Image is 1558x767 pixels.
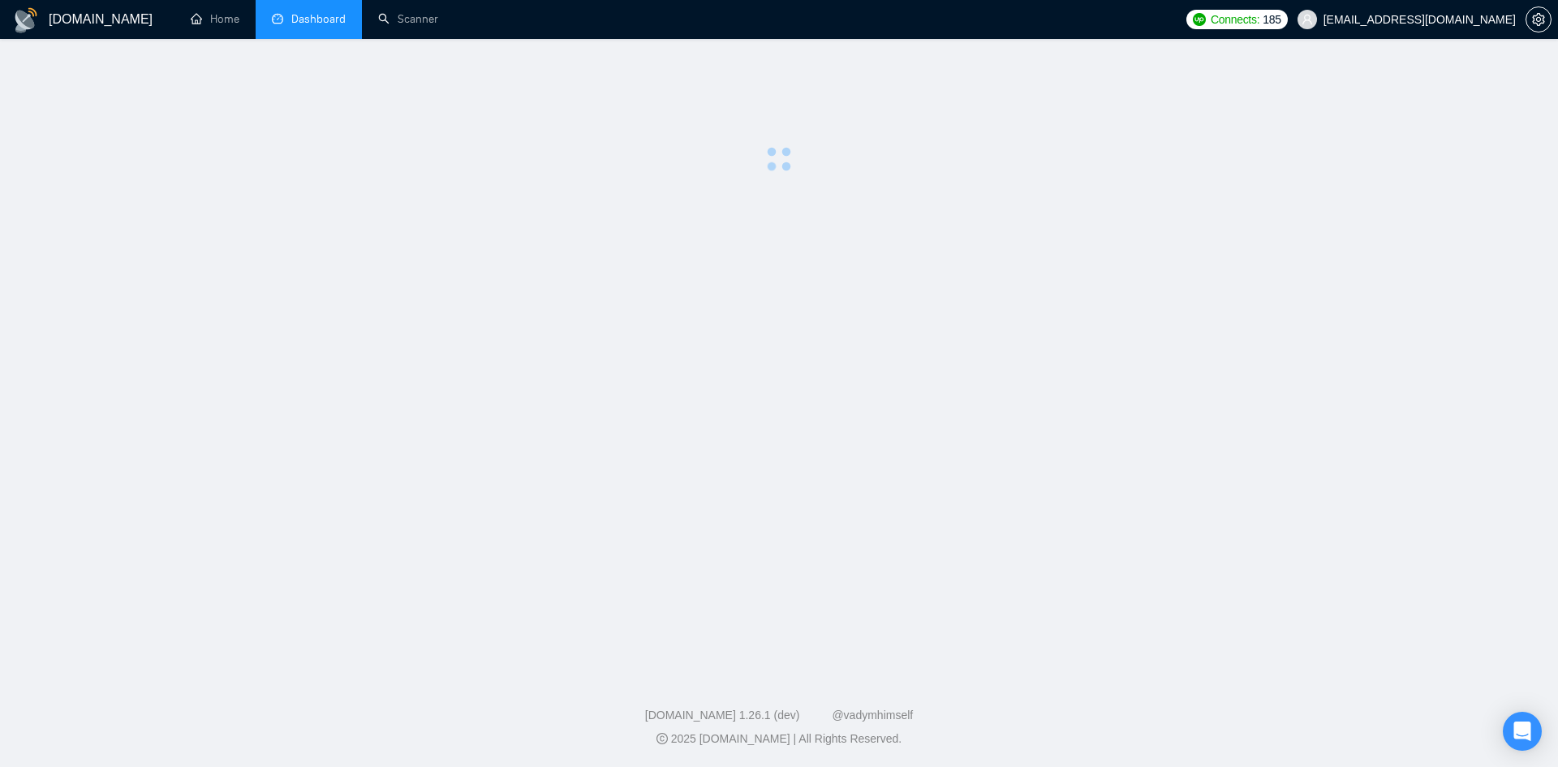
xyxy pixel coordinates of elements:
[1211,11,1259,28] span: Connects:
[656,733,668,744] span: copyright
[645,709,800,722] a: [DOMAIN_NAME] 1.26.1 (dev)
[291,12,346,26] span: Dashboard
[1263,11,1280,28] span: 185
[1526,13,1552,26] a: setting
[378,12,438,26] a: searchScanner
[272,13,283,24] span: dashboard
[191,12,239,26] a: homeHome
[1526,6,1552,32] button: setting
[832,709,913,722] a: @vadymhimself
[13,730,1545,748] div: 2025 [DOMAIN_NAME] | All Rights Reserved.
[1302,14,1313,25] span: user
[1503,712,1542,751] div: Open Intercom Messenger
[1526,13,1551,26] span: setting
[13,7,39,33] img: logo
[1193,13,1206,26] img: upwork-logo.png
